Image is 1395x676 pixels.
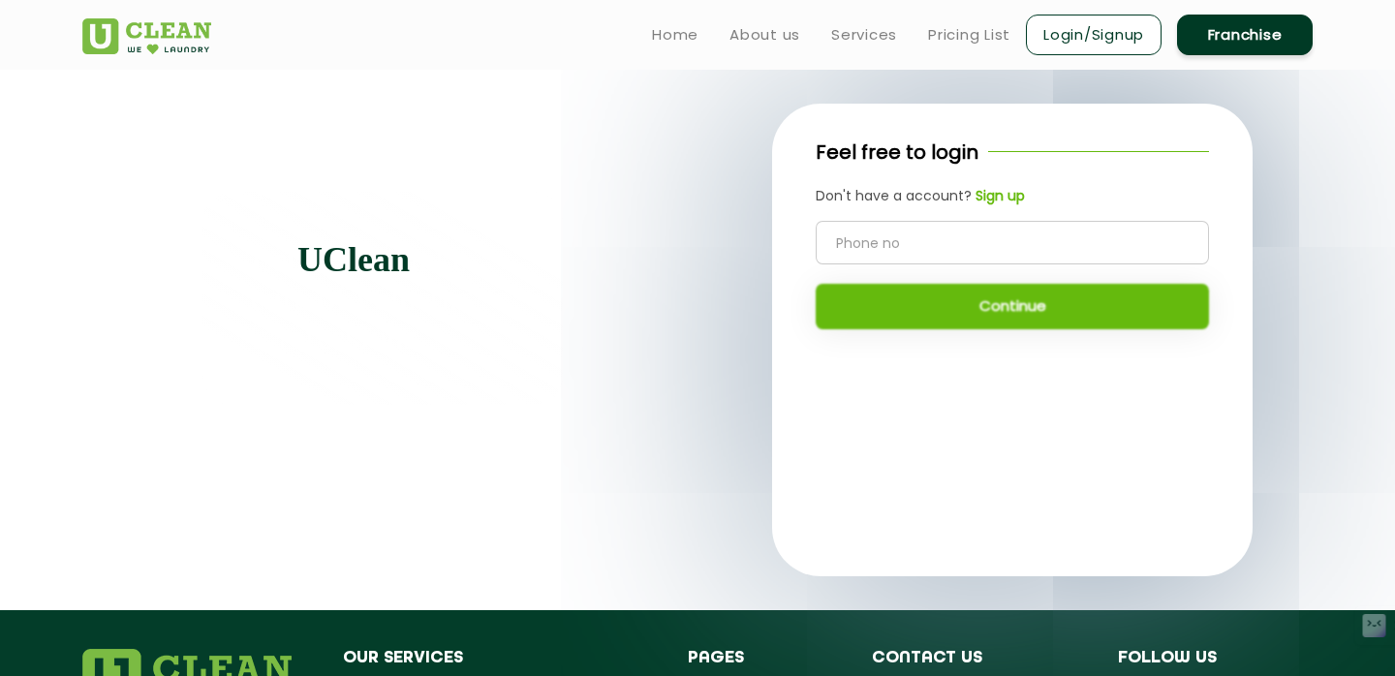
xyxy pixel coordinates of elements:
[1026,15,1162,55] a: Login/Signup
[976,186,1025,205] b: Sign up
[816,221,1209,264] input: Phone no
[816,186,972,205] span: Don't have a account?
[831,23,897,46] a: Services
[972,186,1025,206] a: Sign up
[729,23,800,46] a: About us
[1177,15,1313,55] a: Franchise
[652,23,698,46] a: Home
[928,23,1010,46] a: Pricing List
[816,138,978,167] p: Feel free to login
[297,240,410,279] b: UClean
[82,18,211,54] img: UClean Laundry and Dry Cleaning
[251,240,514,356] p: Let take care of your first impressions
[193,168,265,222] img: quote-img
